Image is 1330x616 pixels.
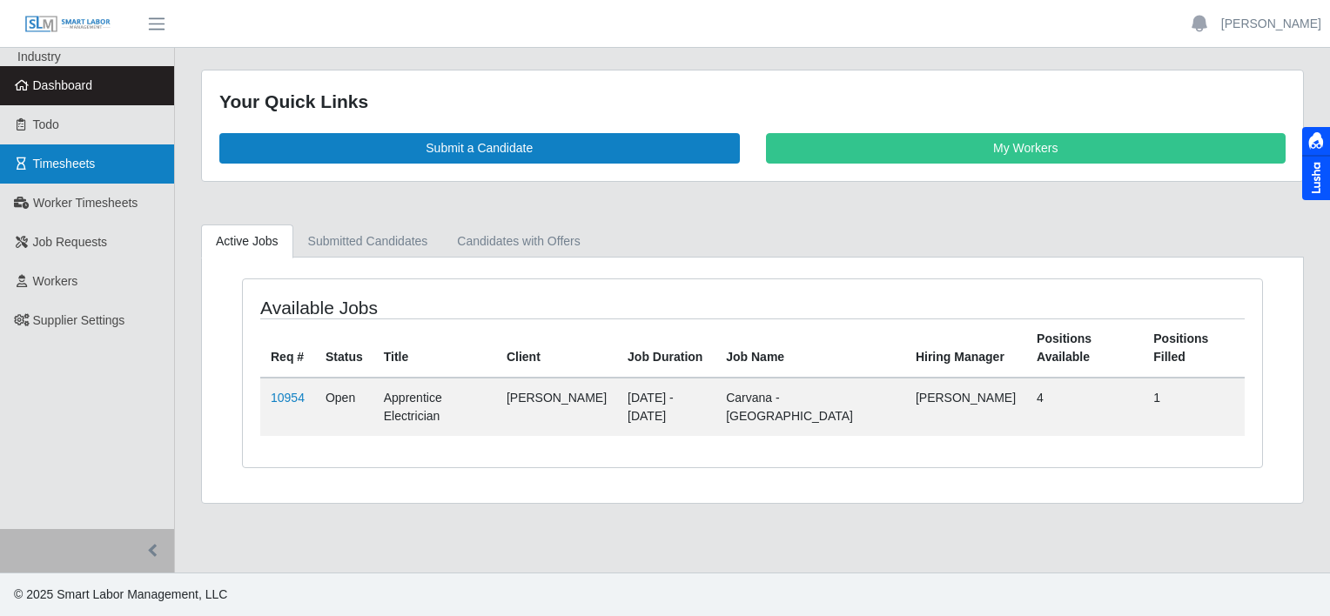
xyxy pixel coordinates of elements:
[715,318,905,378] th: Job Name
[219,133,740,164] a: Submit a Candidate
[33,274,78,288] span: Workers
[617,378,715,436] td: [DATE] - [DATE]
[905,318,1026,378] th: Hiring Manager
[33,157,96,171] span: Timesheets
[496,378,617,436] td: [PERSON_NAME]
[271,391,305,405] a: 10954
[1026,318,1143,378] th: Positions Available
[17,50,61,64] span: Industry
[24,15,111,34] img: SLM Logo
[293,224,443,258] a: Submitted Candidates
[715,378,905,436] td: Carvana - [GEOGRAPHIC_DATA]
[33,235,108,249] span: Job Requests
[315,378,373,436] td: Open
[373,378,496,436] td: Apprentice Electrician
[260,318,315,378] th: Req #
[1026,378,1143,436] td: 4
[373,318,496,378] th: Title
[496,318,617,378] th: Client
[14,587,227,601] span: © 2025 Smart Labor Management, LLC
[1221,15,1321,33] a: [PERSON_NAME]
[219,88,1286,116] div: Your Quick Links
[617,318,715,378] th: Job Duration
[442,224,594,258] a: Candidates with Offers
[315,318,373,378] th: Status
[766,133,1286,164] a: My Workers
[33,313,125,327] span: Supplier Settings
[905,378,1026,436] td: [PERSON_NAME]
[33,117,59,131] span: Todo
[33,196,138,210] span: Worker Timesheets
[33,78,93,92] span: Dashboard
[201,224,293,258] a: Active Jobs
[260,297,655,318] h4: Available Jobs
[1143,318,1245,378] th: Positions Filled
[1143,378,1245,436] td: 1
